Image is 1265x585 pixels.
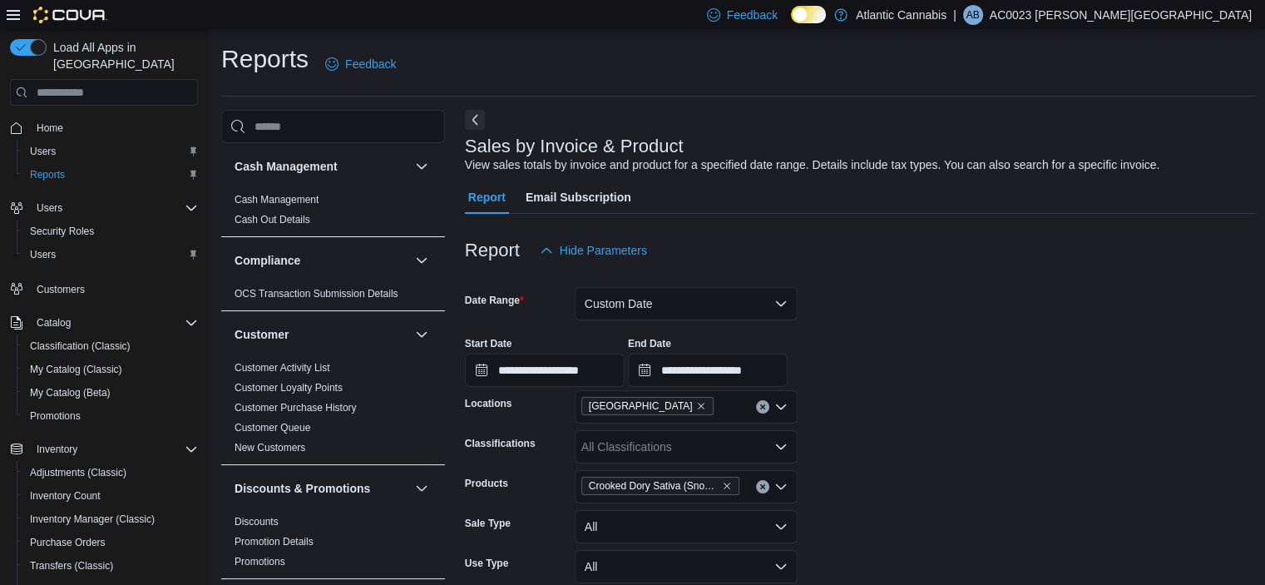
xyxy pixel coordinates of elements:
span: Customer Loyalty Points [235,381,343,394]
span: My Catalog (Beta) [30,386,111,399]
h3: Compliance [235,252,300,269]
span: OCS Transaction Submission Details [235,287,398,300]
span: Dark Mode [791,23,792,24]
button: Customer [235,326,408,343]
span: Promotions [235,555,285,568]
span: Customers [30,278,198,299]
label: Sale Type [465,517,511,530]
span: [GEOGRAPHIC_DATA] [589,398,693,414]
span: Purchase Orders [30,536,106,549]
span: Users [30,198,198,218]
span: Customer Purchase History [235,401,357,414]
button: Cash Management [412,156,432,176]
a: Adjustments (Classic) [23,463,133,483]
button: Customer [412,325,432,345]
span: Security Roles [30,225,94,238]
button: Reports [17,163,205,186]
button: Discounts & Promotions [235,480,408,497]
span: My Catalog (Classic) [23,359,198,379]
a: Customer Loyalty Points [235,382,343,394]
input: Dark Mode [791,6,826,23]
h3: Report [465,240,520,260]
button: Inventory [30,439,84,459]
span: Adjustments (Classic) [23,463,198,483]
span: My Catalog (Classic) [30,363,122,376]
button: Remove Crooked Dory Sativa (Snowcap) 510 Vape Cartridge - 1g from selection in this group [722,481,732,491]
a: Customer Purchase History [235,402,357,414]
a: Promotions [235,556,285,568]
span: Security Roles [23,221,198,241]
span: Hide Parameters [560,242,647,259]
button: Open list of options [774,480,788,493]
button: Inventory Manager (Classic) [17,508,205,531]
span: Promotion Details [235,535,314,548]
label: Locations [465,397,512,410]
span: Classification (Classic) [30,340,131,353]
label: Use Type [465,557,508,570]
span: Promotions [23,406,198,426]
button: Purchase Orders [17,531,205,554]
button: Open list of options [774,440,788,454]
span: Email Subscription [526,181,631,214]
h3: Sales by Invoice & Product [465,136,684,156]
button: All [575,510,798,543]
button: Users [3,196,205,220]
span: Users [23,141,198,161]
span: Feedback [345,56,396,72]
button: Adjustments (Classic) [17,461,205,484]
label: Products [465,477,508,490]
a: Classification (Classic) [23,336,137,356]
span: Feedback [727,7,778,23]
span: Inventory [30,439,198,459]
span: Users [30,248,56,261]
a: OCS Transaction Submission Details [235,288,398,300]
p: AC0023 [PERSON_NAME][GEOGRAPHIC_DATA] [990,5,1252,25]
a: Customer Activity List [235,362,330,374]
button: Inventory Count [17,484,205,508]
label: End Date [628,337,671,350]
button: Catalog [30,313,77,333]
span: Inventory Manager (Classic) [30,513,155,526]
span: Users [23,245,198,265]
a: My Catalog (Classic) [23,359,129,379]
button: Users [17,243,205,266]
div: Compliance [221,284,445,310]
span: Home [30,117,198,138]
a: Inventory Manager (Classic) [23,509,161,529]
button: Next [465,110,485,130]
span: New Customers [235,441,305,454]
button: My Catalog (Classic) [17,358,205,381]
p: | [953,5,956,25]
span: Home [37,121,63,135]
button: Security Roles [17,220,205,243]
a: Customers [30,280,91,300]
a: My Catalog (Beta) [23,383,117,403]
button: Compliance [412,250,432,270]
h3: Cash Management [235,158,338,175]
span: Purchase Orders [23,533,198,553]
h3: Customer [235,326,289,343]
span: Inventory [37,443,77,456]
input: Press the down key to open a popover containing a calendar. [465,354,625,387]
button: Hide Parameters [533,234,654,267]
span: Customer Queue [235,421,310,434]
h3: Discounts & Promotions [235,480,370,497]
div: AC0023 Bartlett Devon [963,5,983,25]
span: Cash Management [235,193,319,206]
a: New Customers [235,442,305,454]
a: Reports [23,165,72,185]
div: Cash Management [221,190,445,236]
span: Inventory Count [30,489,101,503]
a: Inventory Count [23,486,107,506]
span: Reports [23,165,198,185]
span: Users [30,145,56,158]
span: Cash Out Details [235,213,310,226]
span: Crooked Dory Sativa (Snowcap) 510 Vape Cartridge - 1g [589,478,719,494]
label: Classifications [465,437,536,450]
div: View sales totals by invoice and product for a specified date range. Details include tax types. Y... [465,156,1160,174]
button: Clear input [756,480,769,493]
button: Home [3,116,205,140]
label: Date Range [465,294,524,307]
span: Transfers (Classic) [23,556,198,576]
button: Cash Management [235,158,408,175]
